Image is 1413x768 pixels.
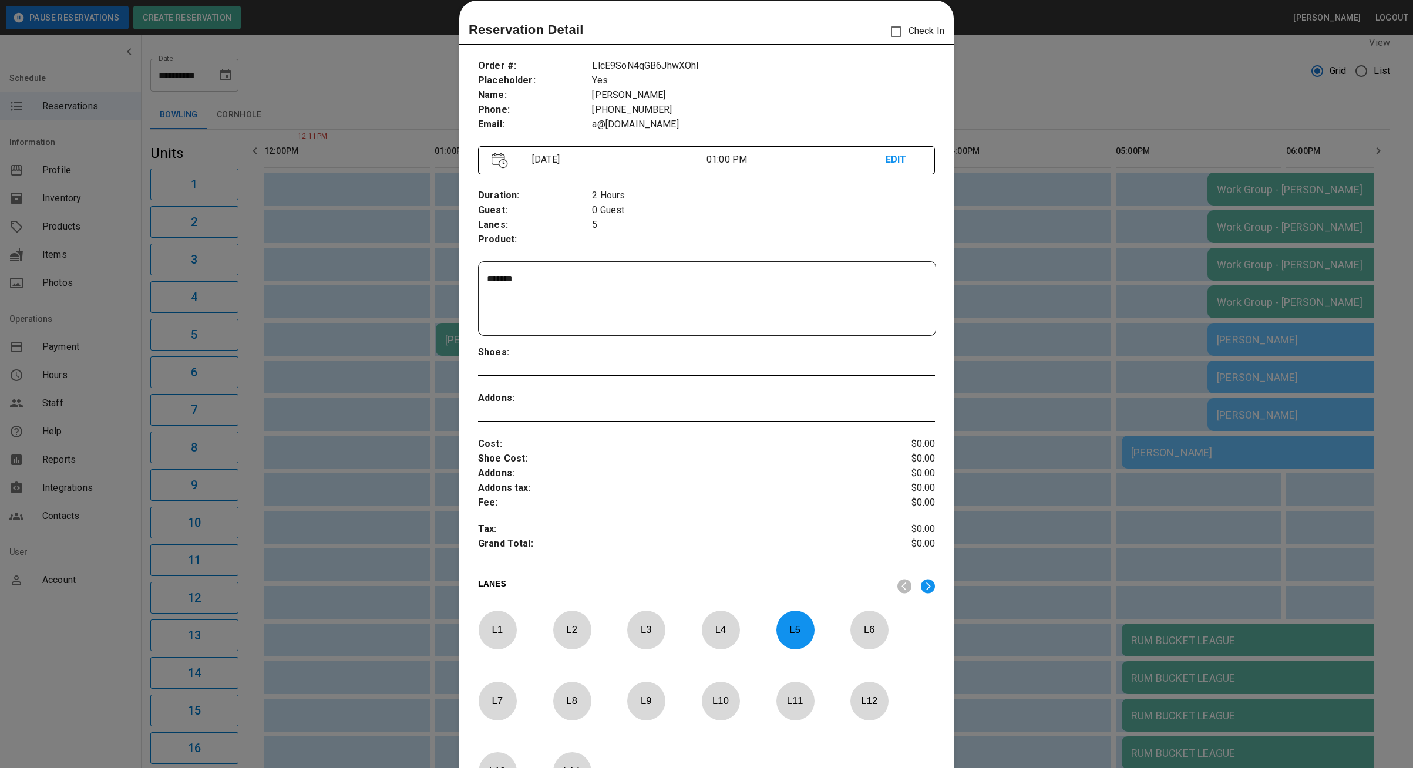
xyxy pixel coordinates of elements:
p: [PHONE_NUMBER] [592,103,935,117]
p: L 12 [850,687,889,715]
p: $0.00 [859,481,935,496]
img: right.svg [921,579,935,594]
p: L 3 [627,616,665,644]
p: Lanes : [478,218,593,233]
p: Placeholder : [478,73,593,88]
p: Reservation Detail [469,20,584,39]
p: Guest : [478,203,593,218]
p: $0.00 [859,437,935,452]
p: L 7 [478,687,517,715]
p: $0.00 [859,452,935,466]
p: a@[DOMAIN_NAME] [592,117,935,132]
p: $0.00 [859,537,935,554]
p: LlcE9SoN4qGB6JhwXOhI [592,59,935,73]
p: L 4 [701,616,740,644]
p: Email : [478,117,593,132]
p: Addons tax : [478,481,859,496]
p: 2 Hours [592,188,935,203]
p: $0.00 [859,522,935,537]
p: L 10 [701,687,740,715]
p: $0.00 [859,496,935,510]
p: Addons : [478,391,593,406]
p: Fee : [478,496,859,510]
p: [PERSON_NAME] [592,88,935,103]
p: LANES [478,578,888,594]
p: 0 Guest [592,203,935,218]
img: nav_left.svg [897,579,911,594]
p: [DATE] [527,153,706,167]
p: Shoes : [478,345,593,360]
p: Order # : [478,59,593,73]
p: L 5 [776,616,815,644]
p: Duration : [478,188,593,203]
p: Cost : [478,437,859,452]
p: Shoe Cost : [478,452,859,466]
p: L 2 [553,616,591,644]
p: Yes [592,73,935,88]
p: 5 [592,218,935,233]
p: Check In [884,19,944,44]
p: L 6 [850,616,889,644]
p: Grand Total : [478,537,859,554]
p: Tax : [478,522,859,537]
p: Phone : [478,103,593,117]
p: $0.00 [859,466,935,481]
p: Product : [478,233,593,247]
p: Name : [478,88,593,103]
p: EDIT [886,153,921,167]
p: 01:00 PM [706,153,886,167]
p: Addons : [478,466,859,481]
p: L 9 [627,687,665,715]
p: L 8 [553,687,591,715]
p: L 11 [776,687,815,715]
p: L 1 [478,616,517,644]
img: Vector [492,153,508,169]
